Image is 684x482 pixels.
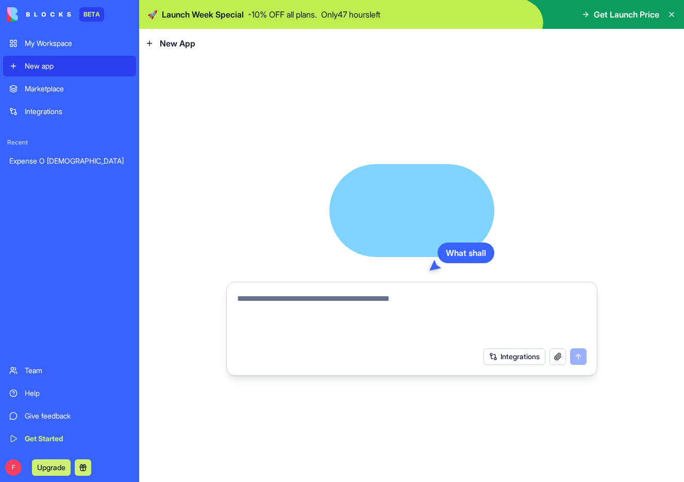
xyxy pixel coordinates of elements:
[5,459,22,476] span: F
[594,8,659,21] span: Get Launch Price
[7,7,71,22] img: logo
[248,8,317,21] p: - 10 % OFF all plans.
[25,388,130,398] div: Help
[3,383,136,404] a: Help
[3,56,136,76] a: New app
[3,101,136,122] a: Integrations
[25,106,130,117] div: Integrations
[160,37,195,50] span: New App
[3,360,136,381] a: Team
[25,84,130,94] div: Marketplace
[25,61,130,71] div: New app
[25,365,130,376] div: Team
[3,138,136,147] span: Recent
[162,8,244,21] span: Launch Week Special
[483,348,545,365] button: Integrations
[79,7,104,22] div: BETA
[3,428,136,449] a: Get Started
[3,406,136,426] a: Give feedback
[3,151,136,171] a: Expense O [DEMOGRAPHIC_DATA]
[7,7,104,22] a: BETA
[438,243,494,263] div: What shall
[32,462,71,472] a: Upgrade
[321,8,380,21] p: Only 47 hours left
[32,459,71,476] button: Upgrade
[147,8,158,21] span: 🚀
[25,411,130,421] div: Give feedback
[3,33,136,54] a: My Workspace
[25,38,130,49] div: My Workspace
[25,433,130,444] div: Get Started
[3,78,136,99] a: Marketplace
[9,156,130,166] div: Expense O [DEMOGRAPHIC_DATA]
